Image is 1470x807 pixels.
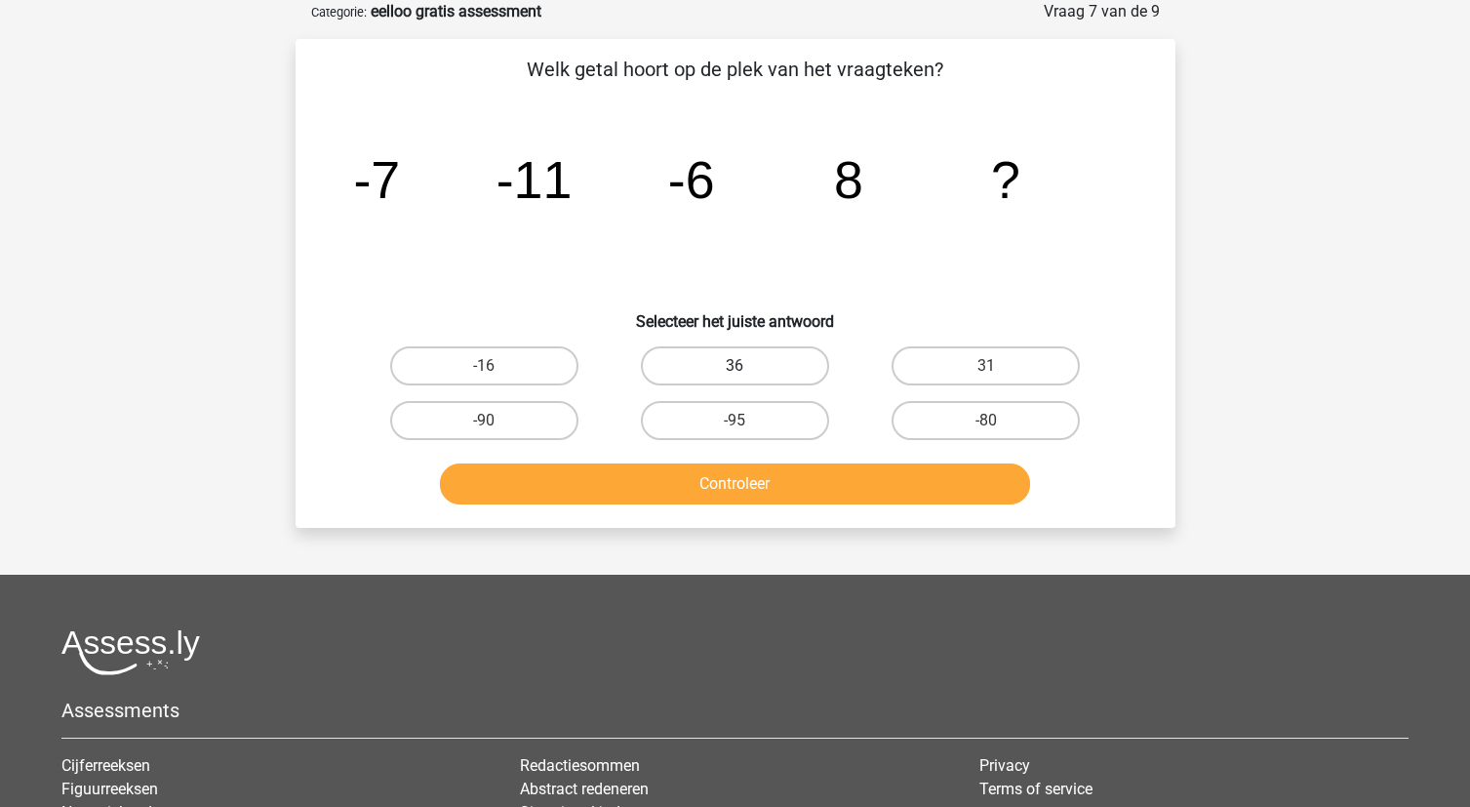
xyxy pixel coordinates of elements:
h5: Assessments [61,699,1409,722]
label: 31 [892,346,1080,385]
small: Categorie: [311,5,367,20]
label: -95 [641,401,829,440]
label: 36 [641,346,829,385]
label: -16 [390,346,578,385]
label: -90 [390,401,578,440]
a: Redactiesommen [520,756,640,775]
a: Cijferreeksen [61,756,150,775]
a: Figuurreeksen [61,780,158,798]
tspan: 8 [833,150,862,209]
tspan: -6 [667,150,714,209]
tspan: -11 [496,150,572,209]
tspan: -7 [353,150,400,209]
a: Abstract redeneren [520,780,649,798]
a: Terms of service [979,780,1093,798]
tspan: ? [991,150,1020,209]
p: Welk getal hoort op de plek van het vraagteken? [327,55,1144,84]
a: Privacy [979,756,1030,775]
strong: eelloo gratis assessment [371,2,541,20]
h6: Selecteer het juiste antwoord [327,297,1144,331]
button: Controleer [440,464,1030,504]
img: Assessly logo [61,629,200,675]
label: -80 [892,401,1080,440]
